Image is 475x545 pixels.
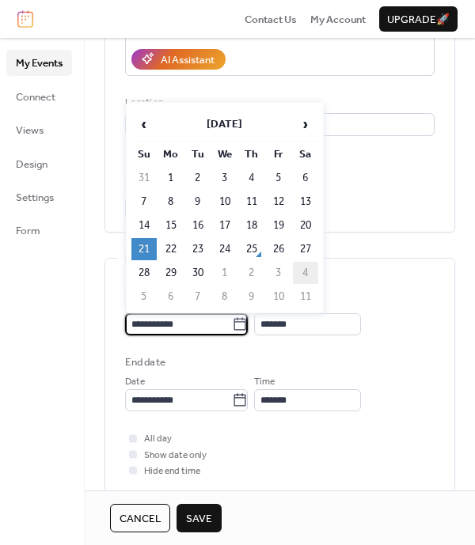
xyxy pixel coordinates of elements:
[239,286,264,308] td: 9
[239,238,264,260] td: 25
[212,214,237,237] td: 17
[239,262,264,284] td: 2
[161,52,215,68] div: AI Assistant
[16,190,54,206] span: Settings
[293,143,318,165] th: Sa
[245,12,297,28] span: Contact Us
[186,511,212,527] span: Save
[131,143,157,165] th: Su
[266,262,291,284] td: 3
[293,262,318,284] td: 4
[131,167,157,189] td: 31
[158,262,184,284] td: 29
[239,191,264,213] td: 11
[16,89,55,105] span: Connect
[266,191,291,213] td: 12
[185,286,211,308] td: 7
[245,11,297,27] a: Contact Us
[131,49,226,70] button: AI Assistant
[266,238,291,260] td: 26
[212,143,237,165] th: We
[387,12,450,28] span: Upgrade 🚀
[6,218,72,243] a: Form
[158,143,184,165] th: Mo
[144,431,172,447] span: All day
[266,286,291,308] td: 10
[17,10,33,28] img: logo
[158,191,184,213] td: 8
[131,262,157,284] td: 28
[6,50,72,75] a: My Events
[6,184,72,210] a: Settings
[6,117,72,142] a: Views
[310,12,366,28] span: My Account
[158,167,184,189] td: 1
[293,286,318,308] td: 11
[16,223,40,239] span: Form
[212,262,237,284] td: 1
[131,191,157,213] td: 7
[6,84,72,109] a: Connect
[266,214,291,237] td: 19
[125,354,165,370] div: End date
[177,504,222,532] button: Save
[293,167,318,189] td: 6
[212,286,237,308] td: 8
[132,108,156,140] span: ‹
[185,167,211,189] td: 2
[125,95,431,111] div: Location
[158,286,184,308] td: 6
[379,6,458,32] button: Upgrade🚀
[185,143,211,165] th: Tu
[131,214,157,237] td: 14
[293,238,318,260] td: 27
[239,143,264,165] th: Th
[239,167,264,189] td: 4
[185,238,211,260] td: 23
[185,214,211,237] td: 16
[266,143,291,165] th: Fr
[144,448,207,464] span: Show date only
[158,238,184,260] td: 22
[239,214,264,237] td: 18
[212,191,237,213] td: 10
[185,262,211,284] td: 30
[16,157,47,172] span: Design
[254,374,275,390] span: Time
[16,123,44,138] span: Views
[110,504,170,532] button: Cancel
[212,167,237,189] td: 3
[16,55,63,71] span: My Events
[158,108,291,142] th: [DATE]
[293,214,318,237] td: 20
[158,214,184,237] td: 15
[144,464,200,479] span: Hide end time
[310,11,366,27] a: My Account
[120,511,161,527] span: Cancel
[212,238,237,260] td: 24
[185,191,211,213] td: 9
[294,108,317,140] span: ›
[266,167,291,189] td: 5
[293,191,318,213] td: 13
[125,374,145,390] span: Date
[131,286,157,308] td: 5
[6,151,72,176] a: Design
[131,238,157,260] td: 21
